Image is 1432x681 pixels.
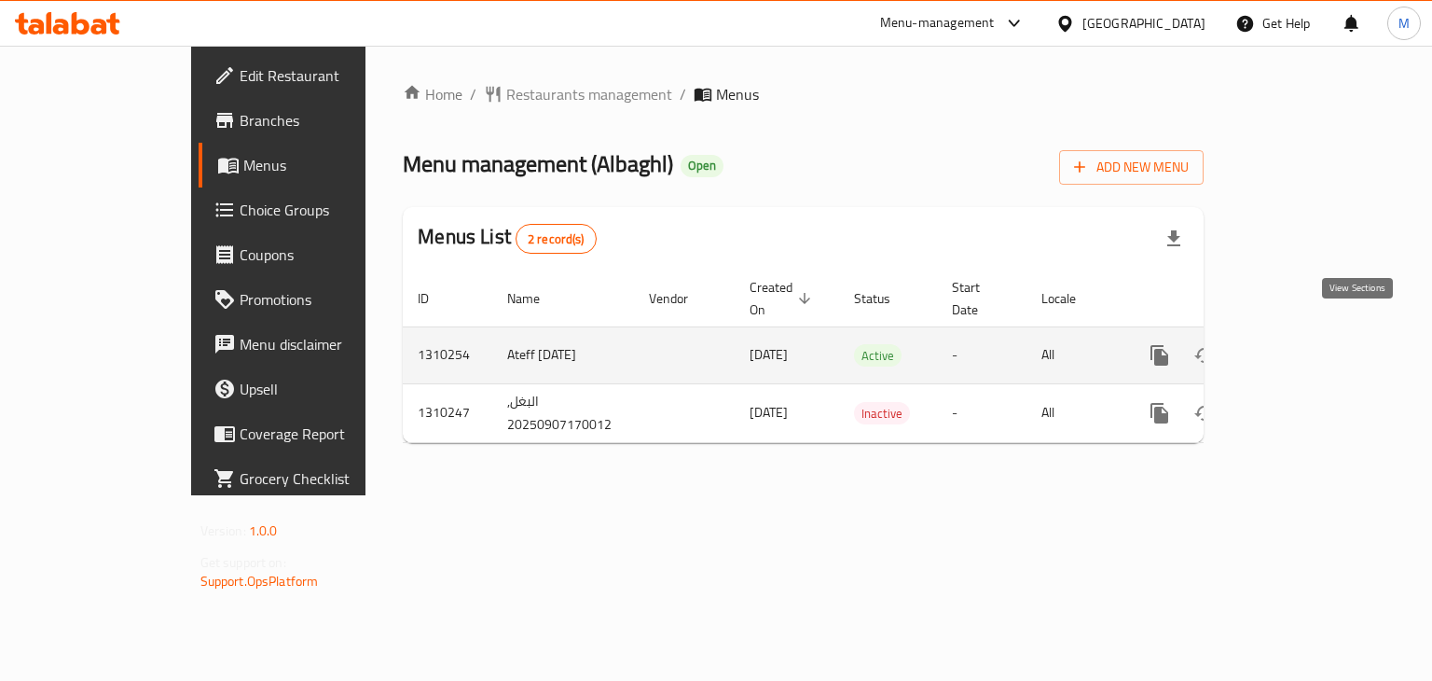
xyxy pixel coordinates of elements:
a: Home [403,83,462,105]
td: - [937,383,1026,442]
span: Coupons [240,243,416,266]
span: [DATE] [750,342,788,367]
span: Edit Restaurant [240,64,416,87]
div: Export file [1151,216,1196,261]
td: All [1026,327,1122,383]
span: Restaurants management [506,83,672,105]
span: Version: [200,519,246,543]
span: Coverage Report [240,423,416,445]
span: Status [854,287,915,310]
td: 1310254 [403,327,492,383]
span: Promotions [240,288,416,311]
span: Open [681,158,723,174]
div: [GEOGRAPHIC_DATA] [1082,13,1205,34]
span: Start Date [952,276,1004,321]
div: Inactive [854,402,910,424]
td: All [1026,383,1122,442]
h2: Menus List [418,223,596,254]
span: Locale [1041,287,1100,310]
a: Support.OpsPlatform [200,569,319,593]
a: Promotions [199,277,431,322]
button: more [1137,333,1182,378]
span: Menus [243,154,416,176]
span: Created On [750,276,817,321]
td: Ateff [DATE] [492,327,634,383]
button: Change Status [1182,391,1227,436]
a: Restaurants management [484,83,672,105]
li: / [680,83,686,105]
span: Name [507,287,564,310]
span: Grocery Checklist [240,467,416,490]
div: Menu-management [880,12,995,35]
a: Upsell [199,367,431,411]
td: - [937,327,1026,383]
a: Branches [199,98,431,143]
a: Coverage Report [199,411,431,456]
span: Branches [240,109,416,132]
a: Choice Groups [199,188,431,232]
button: more [1137,391,1182,436]
nav: breadcrumb [403,83,1204,105]
span: Menu management ( Albaghl ) [403,143,673,185]
td: 1310247 [403,383,492,442]
span: M [1398,13,1410,34]
span: Get support on: [200,550,286,575]
span: [DATE] [750,400,788,424]
span: Inactive [854,403,910,424]
span: Add New Menu [1074,156,1189,179]
a: Coupons [199,232,431,277]
div: Active [854,344,902,367]
div: Open [681,155,723,177]
span: Choice Groups [240,199,416,221]
span: Upsell [240,378,416,400]
a: Menus [199,143,431,188]
span: Menu disclaimer [240,333,416,355]
li: / [470,83,476,105]
span: ID [418,287,453,310]
span: Vendor [649,287,712,310]
a: Edit Restaurant [199,53,431,98]
div: Total records count [516,224,597,254]
td: البغل, 20250907170012 [492,383,634,442]
a: Grocery Checklist [199,456,431,501]
span: Active [854,345,902,367]
span: Menus [716,83,759,105]
button: Add New Menu [1059,150,1204,185]
table: enhanced table [403,271,1331,443]
th: Actions [1122,271,1331,327]
span: 1.0.0 [249,519,278,543]
span: 2 record(s) [516,230,596,248]
a: Menu disclaimer [199,322,431,367]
